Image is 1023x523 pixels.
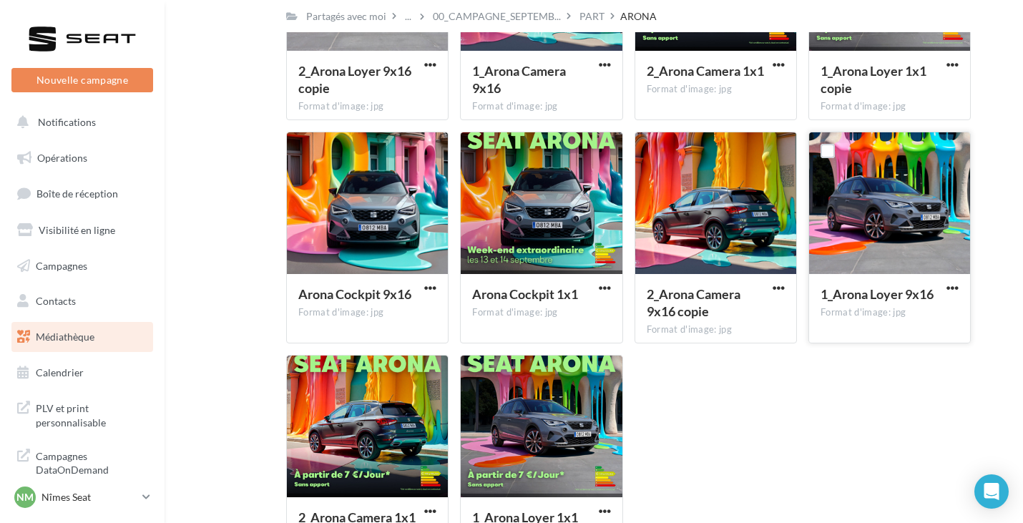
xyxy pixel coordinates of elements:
[433,9,561,24] span: 00_CAMPAGNE_SEPTEMB...
[298,286,411,302] span: Arona Cockpit 9x16
[647,286,740,319] span: 2_Arona Camera 9x16 copie
[9,393,156,435] a: PLV et print personnalisable
[36,366,84,378] span: Calendrier
[37,152,87,164] span: Opérations
[298,63,411,96] span: 2_Arona Loyer 9x16 copie
[402,6,414,26] div: ...
[38,116,96,128] span: Notifications
[36,331,94,343] span: Médiathèque
[647,323,785,336] div: Format d'image: jpg
[306,9,386,24] div: Partagés avec moi
[821,286,934,302] span: 1_Arona Loyer 9x16
[39,224,115,236] span: Visibilité en ligne
[11,68,153,92] button: Nouvelle campagne
[11,484,153,511] a: Nm Nîmes Seat
[9,322,156,352] a: Médiathèque
[41,490,137,504] p: Nîmes Seat
[821,63,926,96] span: 1_Arona Loyer 1x1 copie
[647,63,764,79] span: 2_Arona Camera 1x1
[36,295,76,307] span: Contacts
[9,215,156,245] a: Visibilité en ligne
[9,358,156,388] a: Calendrier
[472,286,578,302] span: Arona Cockpit 1x1
[298,100,436,113] div: Format d'image: jpg
[9,286,156,316] a: Contacts
[472,100,610,113] div: Format d'image: jpg
[36,187,118,200] span: Boîte de réception
[9,143,156,173] a: Opérations
[974,474,1009,509] div: Open Intercom Messenger
[36,399,147,429] span: PLV et print personnalisable
[472,306,610,319] div: Format d'image: jpg
[821,306,959,319] div: Format d'image: jpg
[9,107,150,137] button: Notifications
[36,446,147,477] span: Campagnes DataOnDemand
[821,100,959,113] div: Format d'image: jpg
[9,178,156,209] a: Boîte de réception
[579,9,604,24] div: PART
[472,63,566,96] span: 1_Arona Camera 9x16
[16,490,34,504] span: Nm
[9,441,156,483] a: Campagnes DataOnDemand
[620,9,657,24] div: ARONA
[36,259,87,271] span: Campagnes
[647,83,785,96] div: Format d'image: jpg
[9,251,156,281] a: Campagnes
[298,306,436,319] div: Format d'image: jpg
